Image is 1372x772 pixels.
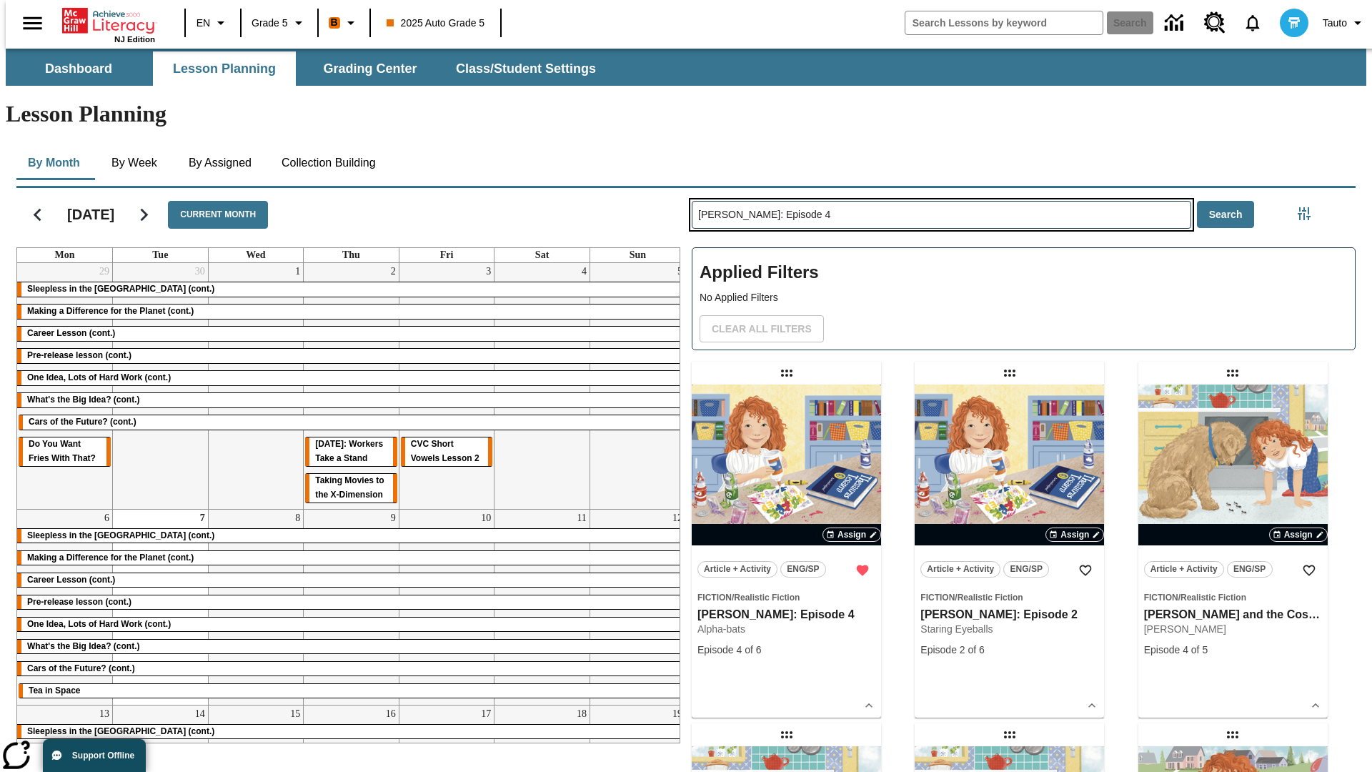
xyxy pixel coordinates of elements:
span: / [1178,593,1180,603]
button: Profile/Settings [1317,10,1372,36]
td: October 7, 2025 [113,509,209,705]
button: By Assigned [177,146,263,180]
button: Grading Center [299,51,442,86]
h3: Ella and the Cosmic Ants: Episode 4 [1144,608,1322,623]
div: Career Lesson (cont.) [17,327,685,341]
button: Article + Activity [697,561,777,578]
div: Applied Filters [692,247,1356,350]
a: October 1, 2025 [292,263,303,280]
button: Grade: Grade 5, Select a grade [246,10,313,36]
button: Support Offline [43,739,146,772]
a: October 16, 2025 [383,706,399,723]
td: October 6, 2025 [17,509,113,705]
button: Lesson Planning [153,51,296,86]
span: Grade 5 [252,16,288,31]
span: Sleepless in the Animal Kingdom (cont.) [27,530,214,540]
span: Taking Movies to the X-Dimension [315,475,384,500]
div: Draggable lesson: Ella and the Cosmic Ants: Episode 4 [1221,362,1244,385]
a: October 18, 2025 [574,706,590,723]
button: Assign Choose Dates [1045,528,1104,542]
span: Pre-release lesson (cont.) [27,597,131,607]
span: Assign [837,528,866,541]
a: Tuesday [149,248,171,262]
div: Taking Movies to the X-Dimension [305,474,397,503]
span: Realistic Fiction [958,593,1023,603]
div: Pre-release lesson (cont.) [17,595,685,610]
button: Add to Favorites [1073,558,1098,583]
span: Lesson Planning [173,61,276,77]
a: October 12, 2025 [670,510,685,527]
td: October 11, 2025 [494,509,590,705]
h3: Ella Menopi: Episode 2 [920,608,1098,623]
span: Dashboard [45,61,112,77]
span: ENG/SP [1010,562,1043,577]
div: Tea in Space [19,684,684,698]
button: Show Details [1081,695,1103,716]
button: Select a new avatar [1271,4,1317,41]
button: Add to Favorites [1296,558,1322,583]
div: Sleepless in the Animal Kingdom (cont.) [17,282,685,297]
span: Article + Activity [704,562,771,577]
span: / [732,593,734,603]
td: October 1, 2025 [208,263,304,509]
button: Assign Choose Dates [1269,528,1328,542]
div: Labor Day: Workers Take a Stand [305,437,397,466]
a: October 2, 2025 [388,263,399,280]
a: October 15, 2025 [287,706,303,723]
input: search field [905,11,1103,34]
div: lesson details [1138,385,1328,718]
span: Cars of the Future? (cont.) [29,417,136,427]
div: Sleepless in the Animal Kingdom (cont.) [17,725,685,739]
button: Remove from Favorites [850,558,875,583]
button: By Month [16,146,91,180]
button: Filters Side menu [1290,199,1318,228]
span: Making a Difference for the Planet (cont.) [27,306,194,316]
button: Article + Activity [920,561,1000,578]
a: September 29, 2025 [96,263,112,280]
td: October 2, 2025 [304,263,399,509]
span: Making a Difference for the Planet (cont.) [27,553,194,563]
span: Labor Day: Workers Take a Stand [315,439,383,463]
div: What's the Big Idea? (cont.) [17,640,685,654]
h2: Applied Filters [700,255,1348,290]
a: Wednesday [243,248,268,262]
span: 2025 Auto Grade 5 [387,16,485,31]
td: October 8, 2025 [208,509,304,705]
a: Friday [437,248,457,262]
span: Sleepless in the Animal Kingdom (cont.) [27,726,214,736]
a: Monday [52,248,78,262]
a: October 9, 2025 [388,510,399,527]
div: Pre-release lesson (cont.) [17,349,685,363]
a: October 7, 2025 [197,510,208,527]
span: Grading Center [323,61,417,77]
button: Open side menu [11,2,54,44]
p: No Applied Filters [700,290,1348,305]
span: Topic: Fiction/Realistic Fiction [697,590,875,605]
span: Fiction [920,593,955,603]
button: Assign Choose Dates [822,528,881,542]
img: avatar image [1280,9,1308,37]
span: Do You Want Fries With That? [29,439,96,463]
td: October 12, 2025 [590,509,685,705]
td: October 4, 2025 [494,263,590,509]
span: Article + Activity [927,562,994,577]
div: SubNavbar [6,51,609,86]
h1: Lesson Planning [6,101,1366,127]
button: Dashboard [7,51,150,86]
span: Career Lesson (cont.) [27,575,115,585]
a: October 3, 2025 [483,263,494,280]
button: Show Details [858,695,880,716]
button: Class/Student Settings [444,51,607,86]
span: Tea in Space [29,686,80,696]
a: September 30, 2025 [192,263,208,280]
span: Sleepless in the Animal Kingdom (cont.) [27,284,214,294]
button: By Week [99,146,170,180]
span: Realistic Fiction [1180,593,1246,603]
span: One Idea, Lots of Hard Work (cont.) [27,619,171,629]
span: Assign [1284,528,1313,541]
a: October 4, 2025 [579,263,590,280]
span: CVC Short Vowels Lesson 2 [411,439,479,463]
span: One Idea, Lots of Hard Work (cont.) [27,372,171,382]
a: October 8, 2025 [292,510,303,527]
a: Notifications [1234,4,1271,41]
